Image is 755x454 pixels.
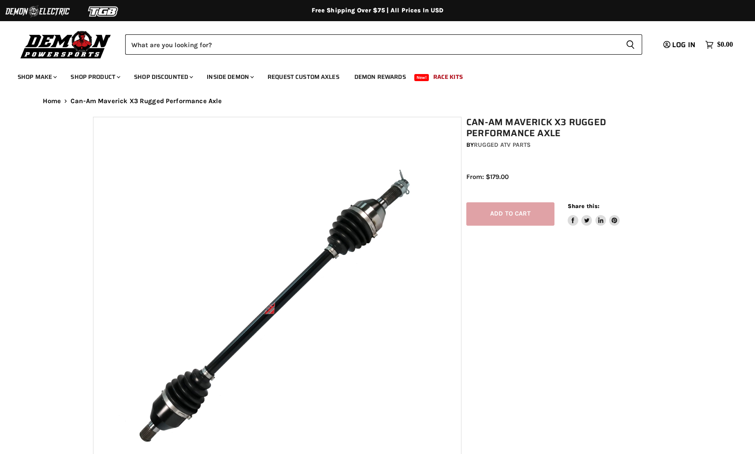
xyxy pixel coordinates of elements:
nav: Breadcrumbs [25,97,730,105]
span: Can-Am Maverick X3 Rugged Performance Axle [71,97,222,105]
span: Share this: [568,203,599,209]
div: Free Shipping Over $75 | All Prices In USD [25,7,730,15]
span: Log in [672,39,695,50]
a: Home [43,97,61,105]
a: Race Kits [427,68,469,86]
a: Demon Rewards [348,68,413,86]
img: Demon Powersports [18,29,114,60]
a: Shop Make [11,68,62,86]
input: Search [125,34,619,55]
aside: Share this: [568,202,620,226]
a: $0.00 [701,38,737,51]
a: Rugged ATV Parts [474,141,531,149]
span: $0.00 [717,41,733,49]
div: by [466,140,667,150]
a: Log in [659,41,701,49]
span: New! [414,74,429,81]
img: TGB Logo 2 [71,3,137,20]
a: Shop Product [64,68,126,86]
ul: Main menu [11,64,731,86]
a: Request Custom Axles [261,68,346,86]
form: Product [125,34,642,55]
h1: Can-Am Maverick X3 Rugged Performance Axle [466,117,667,139]
a: Inside Demon [200,68,259,86]
img: Demon Electric Logo 2 [4,3,71,20]
span: From: $179.00 [466,173,509,181]
a: Shop Discounted [127,68,198,86]
button: Search [619,34,642,55]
